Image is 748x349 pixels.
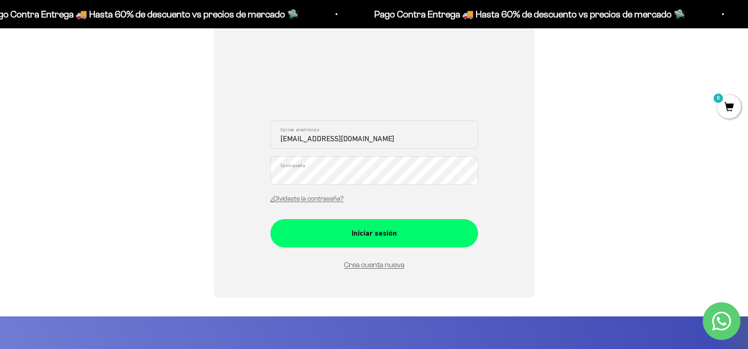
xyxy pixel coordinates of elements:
mark: 0 [713,93,724,104]
button: Iniciar sesión [270,219,478,247]
a: Crea cuenta nueva [344,261,404,269]
a: ¿Olvidaste la contraseña? [270,195,344,202]
p: Pago Contra Entrega 🚚 Hasta 60% de descuento vs precios de mercado 🛸 [374,7,685,22]
iframe: Social Login Buttons [270,53,478,109]
div: Iniciar sesión [289,227,459,239]
a: 0 [717,102,741,113]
